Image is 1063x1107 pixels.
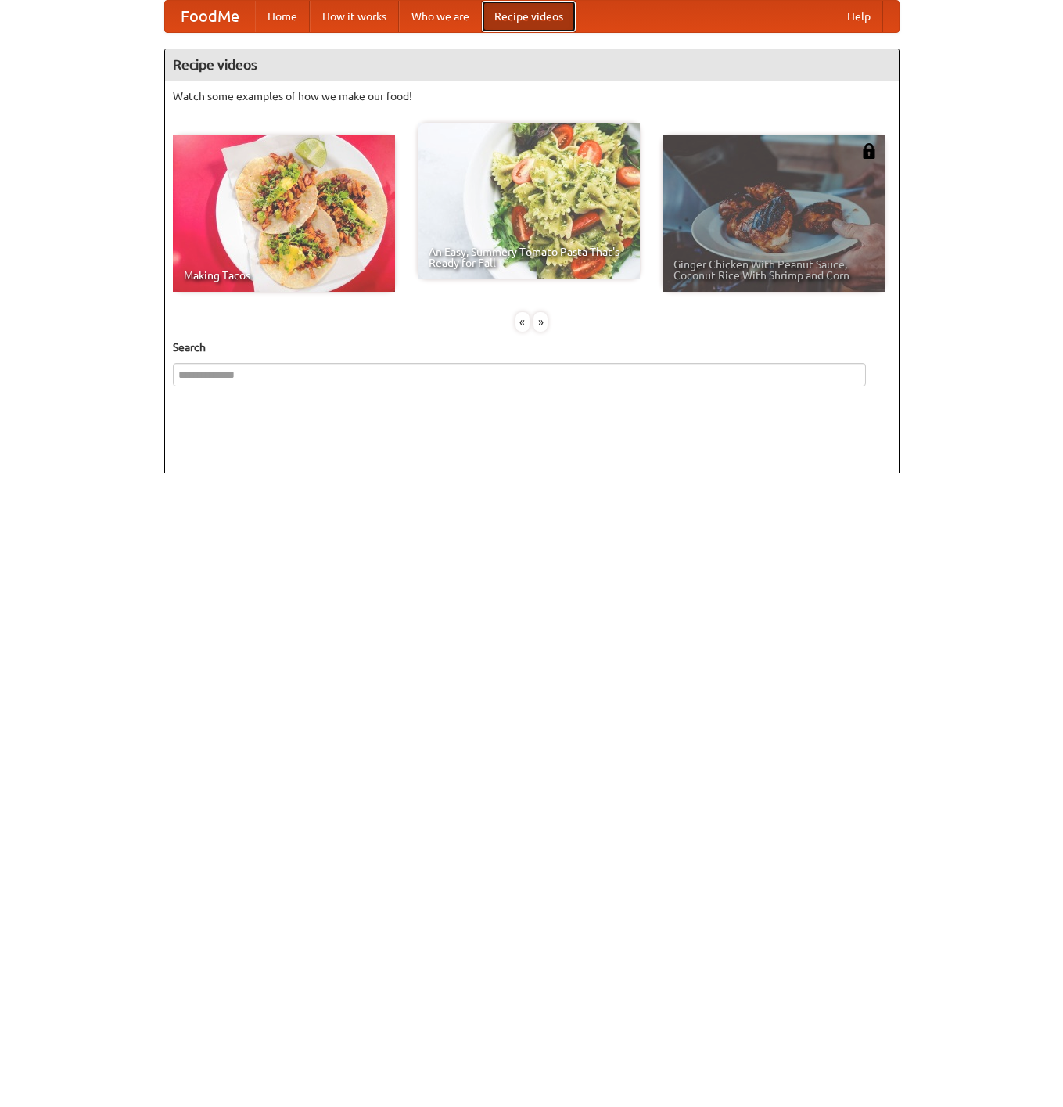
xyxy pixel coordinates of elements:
h5: Search [173,340,891,355]
a: Help [835,1,883,32]
a: Making Tacos [173,135,395,292]
a: Home [255,1,310,32]
div: « [515,312,530,332]
a: Recipe videos [482,1,576,32]
a: FoodMe [165,1,255,32]
div: » [533,312,548,332]
a: An Easy, Summery Tomato Pasta That's Ready for Fall [418,123,640,279]
p: Watch some examples of how we make our food! [173,88,891,104]
img: 483408.png [861,143,877,159]
a: How it works [310,1,399,32]
span: Making Tacos [184,270,384,281]
h4: Recipe videos [165,49,899,81]
span: An Easy, Summery Tomato Pasta That's Ready for Fall [429,246,629,268]
a: Who we are [399,1,482,32]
